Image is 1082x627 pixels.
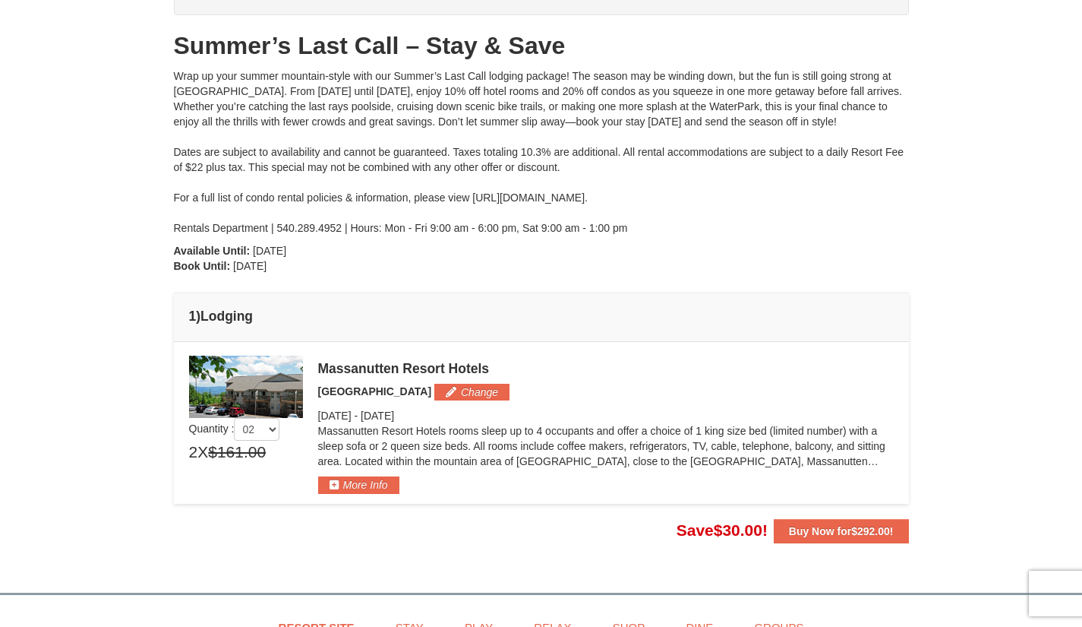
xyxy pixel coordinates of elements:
span: $30.00 [714,521,762,539]
strong: Buy Now for ! [789,525,894,537]
button: Change [434,384,509,401]
span: [GEOGRAPHIC_DATA] [318,385,432,397]
button: Buy Now for$292.00! [774,519,909,543]
span: X [197,441,208,464]
strong: Available Until: [174,245,251,257]
span: - [354,410,358,422]
span: [DATE] [233,260,267,272]
h4: 1 Lodging [189,309,894,324]
span: [DATE] [318,410,352,422]
div: Massanutten Resort Hotels [318,361,894,376]
span: $292.00 [851,525,890,537]
span: Save ! [677,521,768,539]
span: $161.00 [208,441,266,464]
span: [DATE] [253,245,286,257]
div: Wrap up your summer mountain-style with our Summer’s Last Call lodging package! The season may be... [174,68,909,236]
span: ) [196,309,200,324]
button: More Info [318,477,399,493]
span: Quantity : [189,423,280,435]
strong: Book Until: [174,260,231,272]
span: [DATE] [361,410,394,422]
img: 19219026-1-e3b4ac8e.jpg [189,356,303,418]
span: 2 [189,441,198,464]
p: Massanutten Resort Hotels rooms sleep up to 4 occupants and offer a choice of 1 king size bed (li... [318,423,894,469]
h1: Summer’s Last Call – Stay & Save [174,30,909,61]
